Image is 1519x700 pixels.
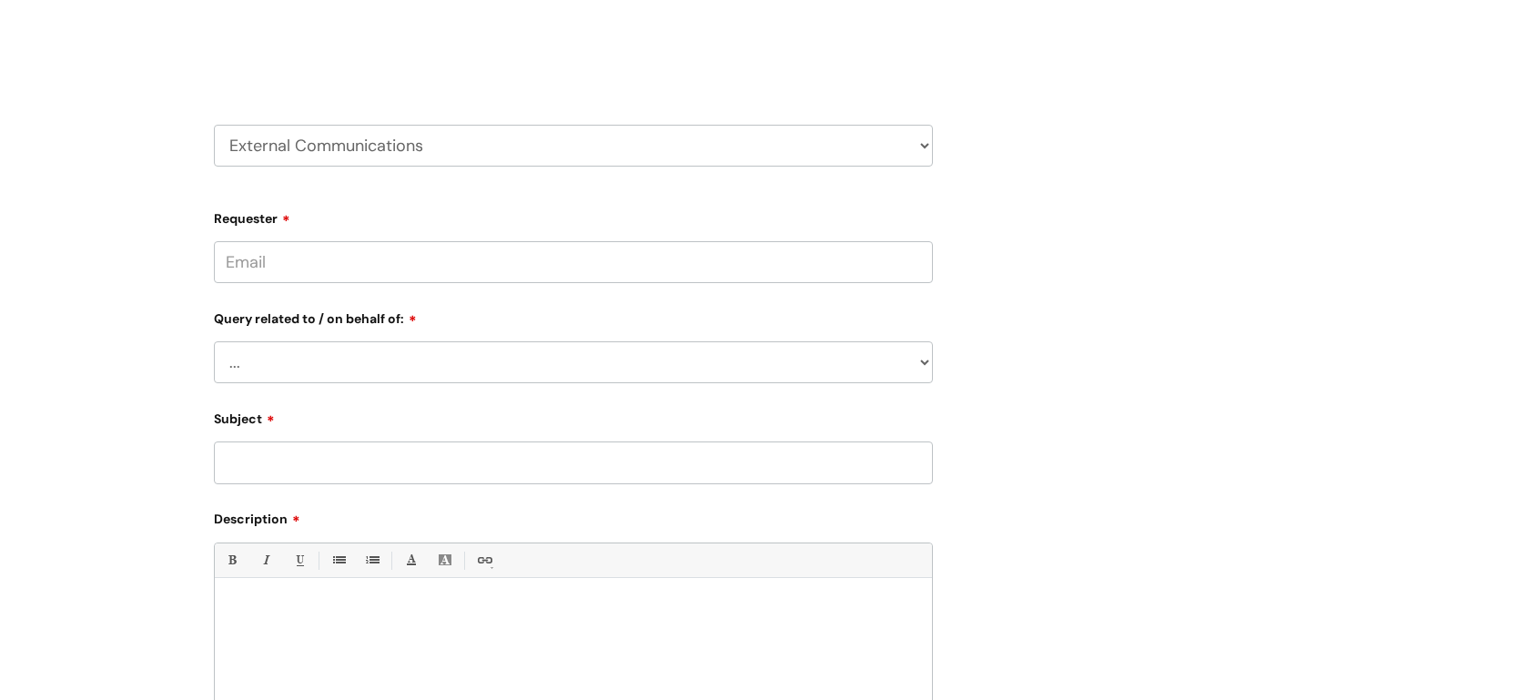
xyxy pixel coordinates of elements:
[433,549,456,572] a: Back Color
[214,305,933,327] label: Query related to / on behalf of:
[360,549,383,572] a: 1. Ordered List (Ctrl-Shift-8)
[254,549,277,572] a: Italic (Ctrl-I)
[472,549,495,572] a: Link
[214,505,933,527] label: Description
[327,549,349,572] a: • Unordered List (Ctrl-Shift-7)
[400,549,422,572] a: Font Color
[214,241,933,283] input: Email
[214,205,933,227] label: Requester
[214,405,933,427] label: Subject
[214,32,933,66] h2: Select issue type
[220,549,243,572] a: Bold (Ctrl-B)
[288,549,310,572] a: Underline(Ctrl-U)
